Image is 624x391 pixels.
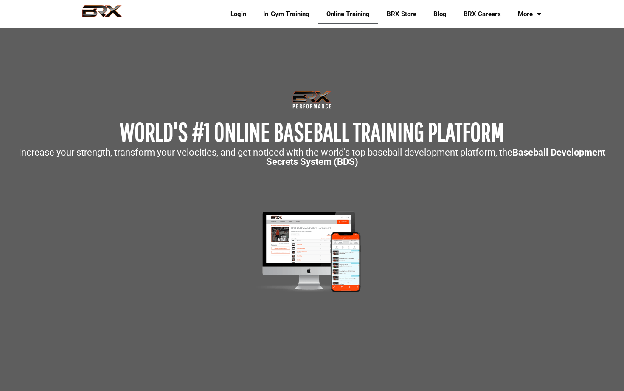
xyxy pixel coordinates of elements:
[291,89,333,110] img: Transparent-Black-BRX-Logo-White-Performance
[245,209,379,295] img: Mockup-2-large
[216,4,550,24] div: Navigation Menu
[255,4,318,24] a: In-Gym Training
[266,147,606,167] strong: Baseball Development Secrets System (BDS)
[425,4,455,24] a: Blog
[74,5,130,23] img: BRX Performance
[318,4,378,24] a: Online Training
[509,4,550,24] a: More
[378,4,425,24] a: BRX Store
[4,148,620,167] p: Increase your strength, transform your velocities, and get noticed with the world's top baseball ...
[455,4,509,24] a: BRX Careers
[120,117,504,146] span: WORLD'S #1 ONLINE BASEBALL TRAINING PLATFORM
[222,4,255,24] a: Login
